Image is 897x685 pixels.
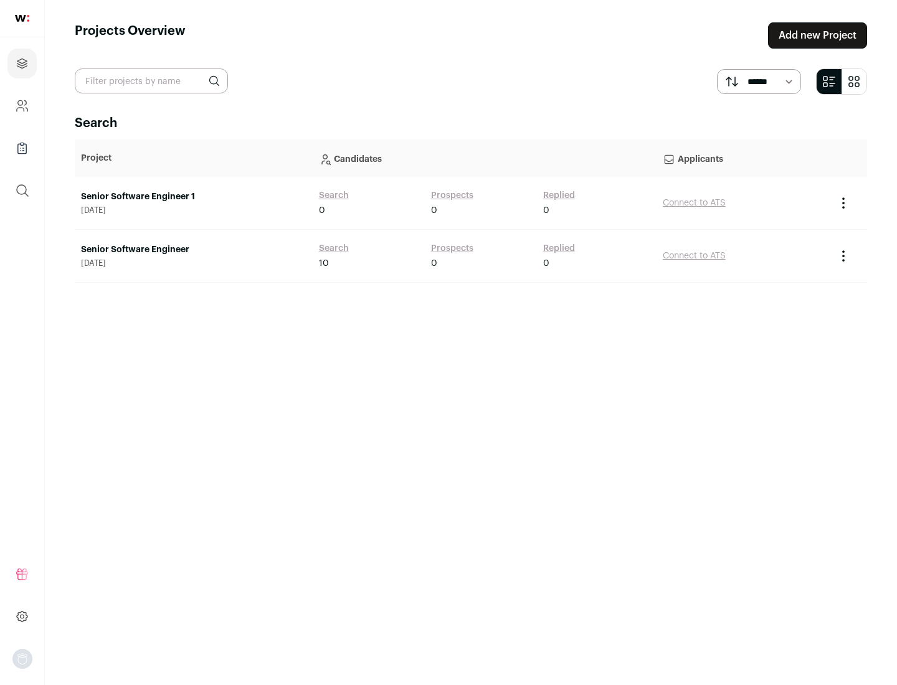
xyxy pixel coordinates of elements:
[836,248,851,263] button: Project Actions
[12,649,32,669] button: Open dropdown
[543,242,575,255] a: Replied
[663,199,726,207] a: Connect to ATS
[431,242,473,255] a: Prospects
[81,205,306,215] span: [DATE]
[319,257,329,270] span: 10
[543,204,549,217] span: 0
[319,189,349,202] a: Search
[75,68,228,93] input: Filter projects by name
[663,252,726,260] a: Connect to ATS
[75,115,867,132] h2: Search
[12,649,32,669] img: nopic.png
[543,189,575,202] a: Replied
[543,257,549,270] span: 0
[75,22,186,49] h1: Projects Overview
[768,22,867,49] a: Add new Project
[81,258,306,268] span: [DATE]
[431,204,437,217] span: 0
[431,257,437,270] span: 0
[319,204,325,217] span: 0
[15,15,29,22] img: wellfound-shorthand-0d5821cbd27db2630d0214b213865d53afaa358527fdda9d0ea32b1df1b89c2c.svg
[663,146,823,171] p: Applicants
[319,146,650,171] p: Candidates
[81,152,306,164] p: Project
[7,133,37,163] a: Company Lists
[81,191,306,203] a: Senior Software Engineer 1
[431,189,473,202] a: Prospects
[7,91,37,121] a: Company and ATS Settings
[319,242,349,255] a: Search
[81,243,306,256] a: Senior Software Engineer
[836,196,851,210] button: Project Actions
[7,49,37,78] a: Projects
